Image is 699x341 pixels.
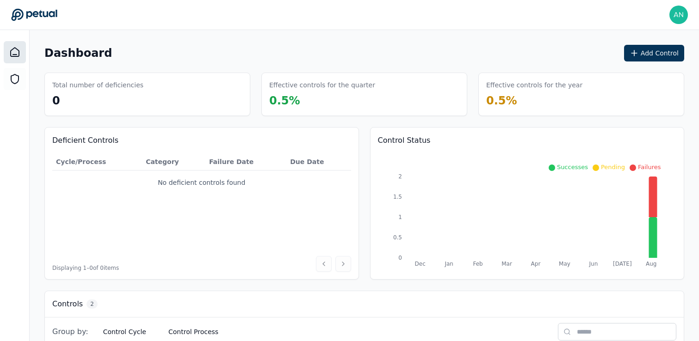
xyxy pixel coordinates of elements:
button: Control Cycle [96,323,154,340]
span: 0.5 % [486,94,517,107]
tspan: Mar [501,261,512,267]
tspan: 2 [398,173,402,180]
tspan: 1 [398,214,402,220]
span: Pending [601,164,625,170]
tspan: [DATE] [613,261,632,267]
tspan: Jun [588,261,598,267]
a: SOC [4,68,26,90]
tspan: 0.5 [393,234,402,241]
h1: Dashboard [44,46,112,61]
span: 2 [87,299,98,309]
button: Add Control [624,45,684,61]
span: 0.5 % [269,94,300,107]
h3: Deficient Controls [52,135,351,146]
h3: Effective controls for the year [486,80,582,90]
tspan: Dec [414,261,425,267]
tspan: May [559,261,570,267]
tspan: Aug [646,261,656,267]
img: andrew.meyers@reddit.com [669,6,688,24]
tspan: Feb [473,261,482,267]
h3: Total number of deficiencies [52,80,143,90]
a: Go to Dashboard [11,8,57,21]
button: Next [335,256,351,272]
h3: Controls [52,298,83,310]
span: Failures [638,164,661,170]
a: Dashboard [4,41,26,63]
th: Due Date [286,153,351,170]
span: Group by: [52,326,88,337]
th: Category [142,153,205,170]
th: Cycle/Process [52,153,142,170]
th: Failure Date [205,153,286,170]
tspan: 1.5 [393,194,402,200]
td: No deficient controls found [52,170,351,195]
h3: Effective controls for the quarter [269,80,375,90]
h3: Control Status [378,135,677,146]
button: Control Process [161,323,226,340]
tspan: Apr [531,261,540,267]
button: Previous [316,256,332,272]
span: Successes [557,164,588,170]
span: Displaying 1– 0 of 0 items [52,264,119,272]
tspan: Jan [444,261,453,267]
span: 0 [52,94,60,107]
tspan: 0 [398,255,402,261]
